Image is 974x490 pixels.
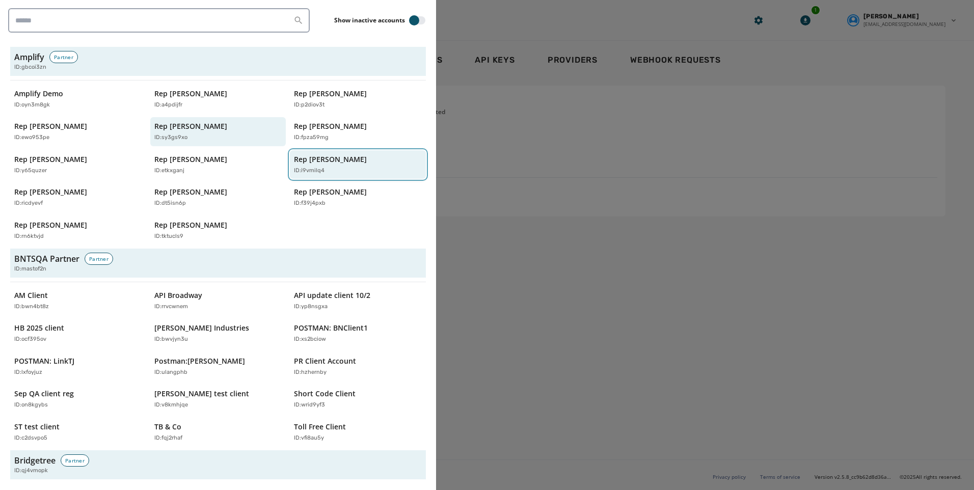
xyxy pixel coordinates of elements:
h3: Bridgetree [14,454,56,467]
p: Rep [PERSON_NAME] [14,121,87,131]
p: ID: y65quzer [14,167,47,175]
button: Rep [PERSON_NAME]ID:tktucls9 [150,216,286,245]
button: AM ClientID:bwn4bt8z [10,286,146,315]
button: Sep QA client regID:on8kgybs [10,385,146,414]
p: ID: dt5isn6p [154,199,186,208]
p: ID: ewo953pe [14,133,49,142]
div: Partner [85,253,113,265]
p: AM Client [14,290,48,301]
span: ID: qj4vmopk [14,467,48,475]
button: Rep [PERSON_NAME]ID:f39j4pxb [290,183,426,212]
h3: Amplify [14,51,44,63]
p: ID: v8kmhjqe [154,401,188,410]
p: ID: ricdyevf [14,199,43,208]
p: ID: on8kgybs [14,401,48,410]
button: Short Code ClientID:wrid9yf3 [290,385,426,414]
p: Rep [PERSON_NAME] [14,154,87,165]
p: Amplify Demo [14,89,63,99]
p: Rep [PERSON_NAME] [154,121,227,131]
span: ID: gbcoi3zn [14,63,46,72]
p: Short Code Client [294,389,356,399]
p: ID: vfi8au5y [294,434,324,443]
p: ID: i9vmilq4 [294,167,324,175]
p: ID: oyn3m8gk [14,101,50,110]
p: ID: a4pdijfr [154,101,182,110]
p: Rep [PERSON_NAME] [294,121,367,131]
button: POSTMAN: LinkTJID:lxfoyjuz [10,352,146,381]
button: Rep [PERSON_NAME]ID:i9vmilq4 [290,150,426,179]
p: Postman:[PERSON_NAME] [154,356,245,366]
p: TB & Co [154,422,181,432]
button: Rep [PERSON_NAME]ID:ewo953pe [10,117,146,146]
p: HB 2025 client [14,323,64,333]
p: POSTMAN: LinkTJ [14,356,74,366]
p: ID: bwn4bt8z [14,303,49,311]
p: ID: rn6ktvjd [14,232,44,241]
p: ID: etkxganj [154,167,184,175]
button: Rep [PERSON_NAME]ID:a4pdijfr [150,85,286,114]
p: ID: ulangphb [154,368,187,377]
p: Sep QA client reg [14,389,74,399]
span: ID: mastof2n [14,265,46,274]
button: API update client 10/2ID:yp8nsgxa [290,286,426,315]
p: ID: p2diov3t [294,101,324,110]
button: [PERSON_NAME] test clientID:v8kmhjqe [150,385,286,414]
div: Partner [49,51,78,63]
button: ST test clientID:c2dsvpo5 [10,418,146,447]
button: Rep [PERSON_NAME]ID:dt5isn6p [150,183,286,212]
p: [PERSON_NAME] Industries [154,323,249,333]
button: BridgetreePartnerID:qj4vmopk [10,450,426,479]
p: API Broadway [154,290,202,301]
button: Rep [PERSON_NAME]ID:rn6ktvjd [10,216,146,245]
p: API update client 10/2 [294,290,370,301]
p: ID: ocf395ov [14,335,46,344]
p: ID: lxfoyjuz [14,368,42,377]
p: ST test client [14,422,60,432]
p: ID: xs2bciow [294,335,326,344]
p: ID: fpza59mg [294,133,329,142]
button: Rep [PERSON_NAME]ID:ricdyevf [10,183,146,212]
p: Rep [PERSON_NAME] [154,220,227,230]
p: PR Client Account [294,356,356,366]
button: Rep [PERSON_NAME]ID:etkxganj [150,150,286,179]
button: PR Client AccountID:hzhernby [290,352,426,381]
p: ID: c2dsvpo5 [14,434,47,443]
button: HB 2025 clientID:ocf395ov [10,319,146,348]
button: AmplifyPartnerID:gbcoi3zn [10,47,426,76]
p: Rep [PERSON_NAME] [294,154,367,165]
button: Rep [PERSON_NAME]ID:p2diov3t [290,85,426,114]
button: Rep [PERSON_NAME]ID:sy3gs9xo [150,117,286,146]
p: Rep [PERSON_NAME] [294,89,367,99]
button: Postman:[PERSON_NAME]ID:ulangphb [150,352,286,381]
p: Toll Free Client [294,422,346,432]
p: Rep [PERSON_NAME] [14,220,87,230]
p: ID: wrid9yf3 [294,401,325,410]
button: BNTSQA PartnerPartnerID:mastof2n [10,249,426,278]
p: Rep [PERSON_NAME] [154,89,227,99]
button: Toll Free ClientID:vfi8au5y [290,418,426,447]
button: Rep [PERSON_NAME]ID:y65quzer [10,150,146,179]
div: Partner [61,454,89,467]
button: Amplify DemoID:oyn3m8gk [10,85,146,114]
p: ID: hzhernby [294,368,327,377]
p: Rep [PERSON_NAME] [294,187,367,197]
p: ID: yp8nsgxa [294,303,328,311]
p: ID: sy3gs9xo [154,133,187,142]
p: ID: fqj2rhaf [154,434,182,443]
p: Rep [PERSON_NAME] [154,154,227,165]
p: ID: bwvjyn3u [154,335,188,344]
p: ID: rrvcwnem [154,303,188,311]
p: POSTMAN: BNClient1 [294,323,368,333]
p: ID: f39j4pxb [294,199,326,208]
h3: BNTSQA Partner [14,253,79,265]
label: Show inactive accounts [334,16,405,24]
p: [PERSON_NAME] test client [154,389,249,399]
p: ID: tktucls9 [154,232,183,241]
button: POSTMAN: BNClient1ID:xs2bciow [290,319,426,348]
button: API BroadwayID:rrvcwnem [150,286,286,315]
button: [PERSON_NAME] IndustriesID:bwvjyn3u [150,319,286,348]
button: TB & CoID:fqj2rhaf [150,418,286,447]
button: Rep [PERSON_NAME]ID:fpza59mg [290,117,426,146]
p: Rep [PERSON_NAME] [154,187,227,197]
p: Rep [PERSON_NAME] [14,187,87,197]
